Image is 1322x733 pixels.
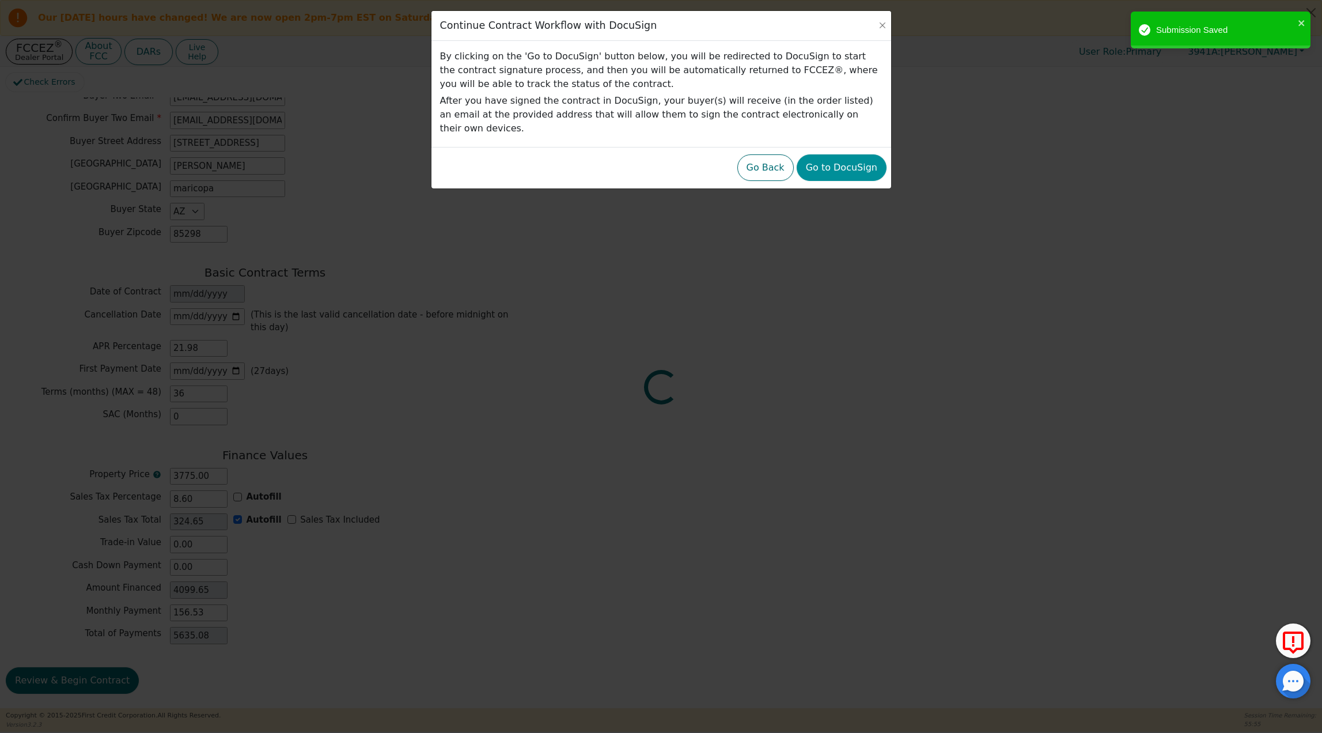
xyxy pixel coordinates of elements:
h3: Continue Contract Workflow with DocuSign [440,20,657,32]
button: Go to DocuSign [797,154,887,181]
p: By clicking on the 'Go to DocuSign' button below, you will be redirected to DocuSign to start the... [440,50,882,91]
button: close [1298,16,1306,29]
button: Close [877,20,888,31]
button: Go Back [737,154,794,181]
p: After you have signed the contract in DocuSign, your buyer(s) will receive (in the order listed) ... [440,94,882,135]
div: Submission Saved [1156,24,1294,37]
button: Report Error to FCC [1276,624,1310,658]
